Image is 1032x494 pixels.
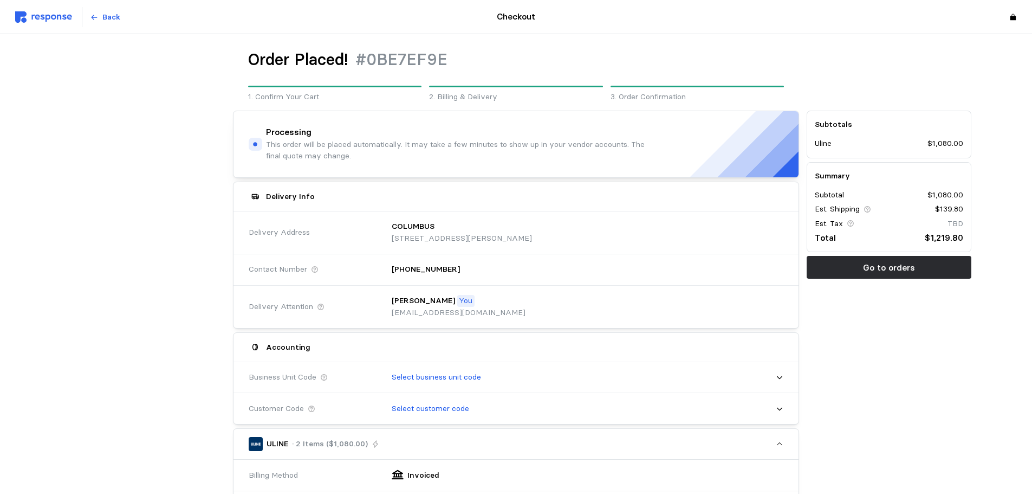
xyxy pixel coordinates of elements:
[102,11,120,23] p: Back
[249,301,313,313] span: Delivery Attention
[927,138,963,150] p: $1,080.00
[292,438,368,450] p: · 2 Items ($1,080.00)
[815,218,843,230] p: Est. Tax
[392,295,455,307] p: [PERSON_NAME]
[392,233,532,245] p: [STREET_ADDRESS][PERSON_NAME]
[815,189,844,201] p: Subtotal
[249,227,310,239] span: Delivery Address
[233,429,799,459] button: ULINE· 2 Items ($1,080.00)
[392,371,481,383] p: Select business unit code
[248,91,421,103] p: 1. Confirm Your Cart
[266,342,310,353] h5: Accounting
[429,91,602,103] p: 2. Billing & Delivery
[392,264,460,275] p: [PHONE_NUMBER]
[947,218,963,230] p: TBD
[266,191,315,202] h5: Delivery Info
[815,203,860,215] p: Est. Shipping
[249,264,307,275] span: Contact Number
[249,470,298,482] span: Billing Method
[249,371,316,383] span: Business Unit Code
[815,231,836,245] p: Total
[815,170,963,182] h5: Summary
[815,119,963,130] h5: Subtotals
[497,11,535,23] h4: Checkout
[459,295,472,307] p: You
[815,138,832,150] p: Uline
[249,403,304,415] span: Customer Code
[407,470,439,482] p: Invoiced
[392,221,434,233] p: COLUMBUS
[355,49,447,70] h1: #0BE7EF9E
[392,307,525,319] p: [EMAIL_ADDRESS][DOMAIN_NAME]
[392,403,469,415] p: Select customer code
[807,256,971,279] button: Go to orders
[935,203,963,215] p: $139.80
[248,49,348,70] h1: Order Placed!
[267,438,288,450] p: ULINE
[925,231,963,245] p: $1,219.80
[927,189,963,201] p: $1,080.00
[863,261,915,274] p: Go to orders
[84,7,126,28] button: Back
[266,139,650,162] p: This order will be placed automatically. It may take a few minutes to show up in your vendor acco...
[15,11,72,23] img: svg%3e
[611,91,784,103] p: 3. Order Confirmation
[266,126,311,139] h4: Processing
